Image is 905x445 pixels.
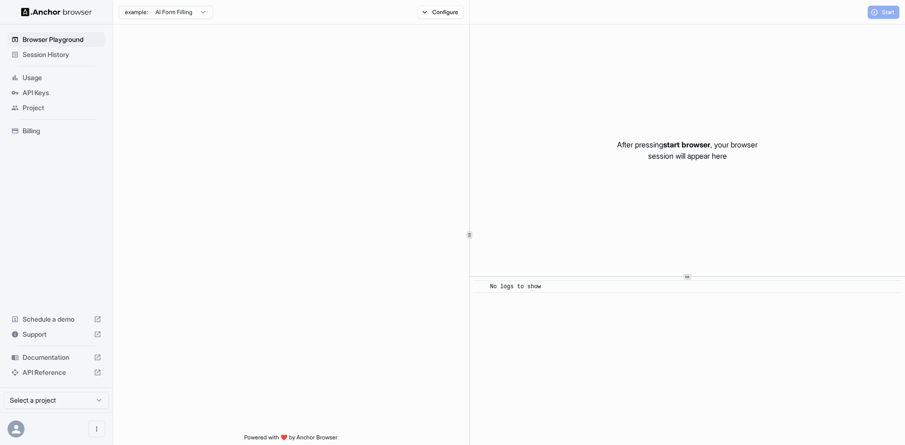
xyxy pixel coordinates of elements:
[244,434,337,445] span: Powered with ❤️ by Anchor Browser
[23,126,101,136] span: Billing
[8,32,105,47] div: Browser Playground
[617,139,757,162] p: After pressing , your browser session will appear here
[8,100,105,115] div: Project
[8,365,105,380] div: API Reference
[8,85,105,100] div: API Keys
[8,70,105,85] div: Usage
[23,315,90,324] span: Schedule a demo
[663,140,710,149] span: start browser
[8,123,105,138] div: Billing
[21,8,92,16] img: Anchor Logo
[8,47,105,62] div: Session History
[23,330,90,339] span: Support
[490,283,541,290] span: No logs to show
[23,103,101,113] span: Project
[8,312,105,327] div: Schedule a demo
[88,421,105,437] button: Open menu
[125,8,148,16] span: example:
[8,350,105,365] div: Documentation
[478,282,483,291] span: ​
[23,35,101,44] span: Browser Playground
[8,327,105,342] div: Support
[418,6,463,19] button: Configure
[23,88,101,97] span: API Keys
[23,50,101,59] span: Session History
[23,73,101,82] span: Usage
[23,368,90,377] span: API Reference
[23,353,90,362] span: Documentation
